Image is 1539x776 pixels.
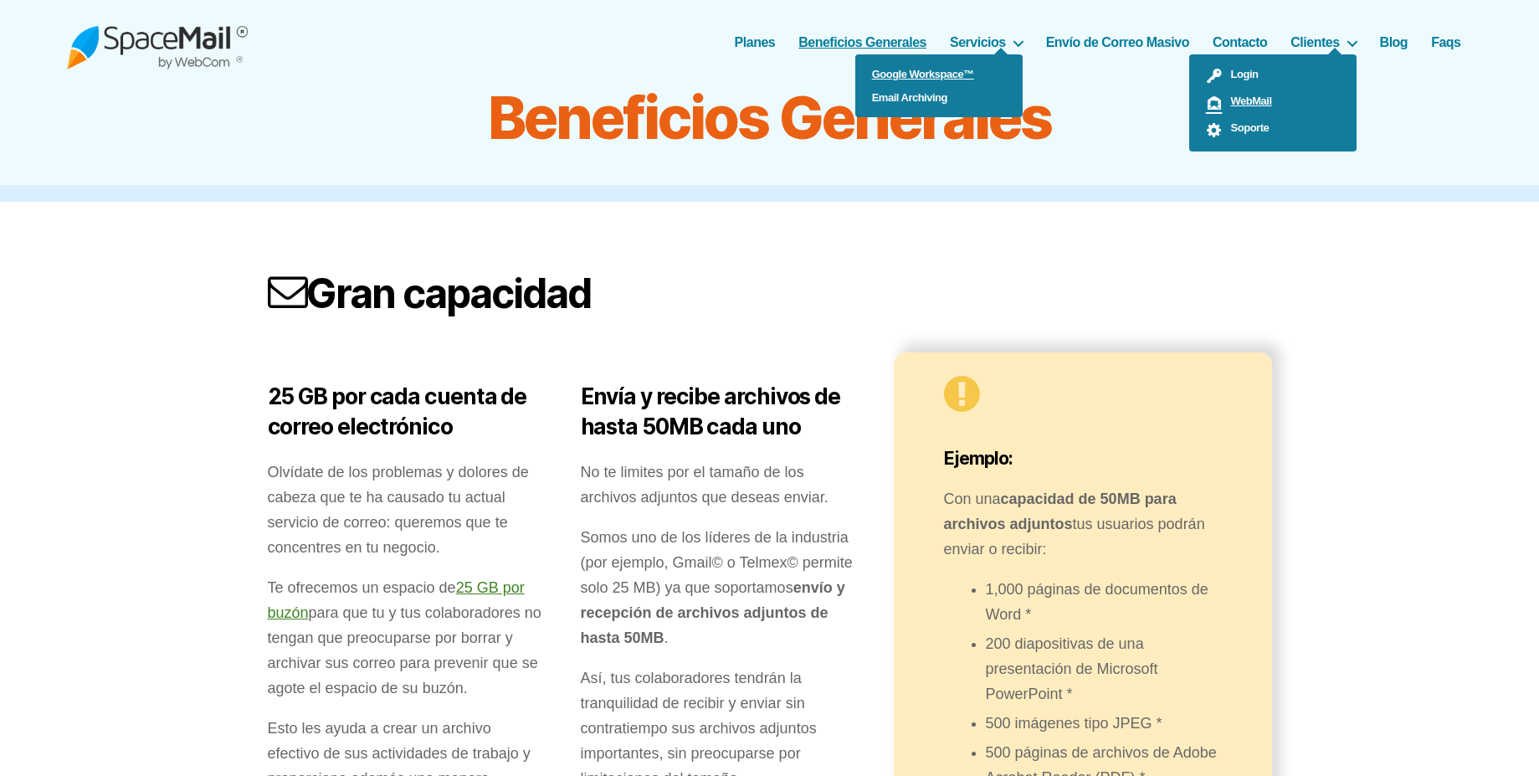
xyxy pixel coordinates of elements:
[581,460,859,510] p: No te limites por el tamaño de los archivos adjuntos que deseas enviar.
[268,575,546,701] p: Te ofrecemos un espacio de para que tu y tus colaboradores no tengan que preocuparse por borrar y...
[944,448,1222,470] h4: Ejemplo:
[798,34,926,50] a: Beneficios Generales
[1046,34,1189,50] a: Envío de Correo Masivo
[944,486,1222,562] p: Con una tus usuarios podrán enviar o recibir:
[1431,34,1460,50] a: Faqs
[1223,68,1259,80] span: Login
[581,382,859,444] h3: Envía y recibe archivos de hasta 50MB cada uno
[1189,116,1357,143] a: Soporte
[855,63,1023,86] a: Google Workspace™
[1189,90,1357,116] a: WebMail
[268,460,546,560] p: Olvídate de los problemas y dolores de cabeza que te ha causado tu actual servicio de correo: que...
[986,577,1222,627] li: 1,000 páginas de documentos de Word *
[581,525,859,650] p: Somos uno de los líderes de la industria (por ejemplo, Gmail© o Telmex© permite solo 25 MB) ya qu...
[268,382,546,444] h3: 25 GB por cada cuenta de correo electrónico
[1380,34,1408,50] a: Blog
[1290,34,1356,50] a: Clientes
[735,34,776,50] a: Planes
[1189,63,1357,90] a: Login
[744,34,1473,50] nav: Horizontal
[986,711,1222,736] li: 500 imágenes tipo JPEG *
[351,85,1188,152] h1: Beneficios Generales
[1223,121,1270,134] span: Soporte
[950,34,1023,50] a: Servicios
[944,491,1177,532] strong: capacidad de 50MB para archivos adjuntos
[581,579,845,646] strong: envío y recepción de archivos adjuntos de hasta 50MB
[986,631,1222,707] li: 200 diapositivas de una presentación de Microsoft PowerPoint *
[1223,95,1272,107] span: WebMail
[67,15,248,69] img: Spacemail
[855,86,1023,110] a: Email Archiving
[268,579,525,621] a: 25 GB por buzón
[268,269,1272,319] h2: Gran capacidad
[1213,34,1267,50] a: Contacto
